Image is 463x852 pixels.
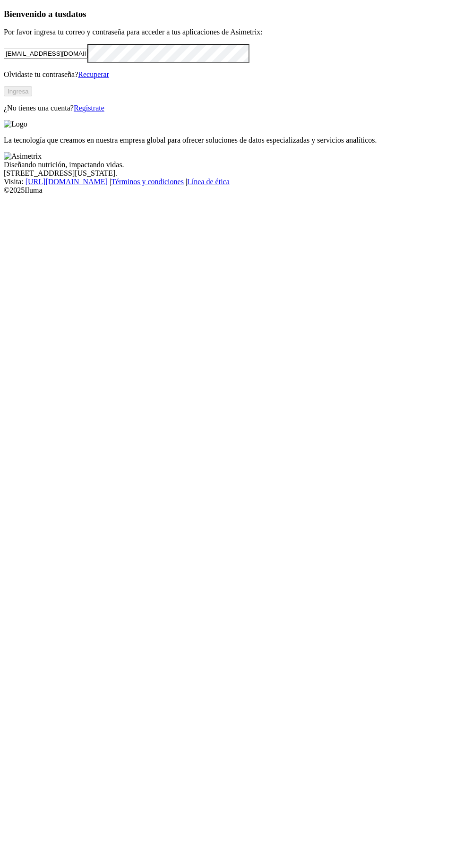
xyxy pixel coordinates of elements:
a: Términos y condiciones [111,178,184,186]
p: Por favor ingresa tu correo y contraseña para acceder a tus aplicaciones de Asimetrix: [4,28,459,36]
div: Diseñando nutrición, impactando vidas. [4,161,459,169]
img: Logo [4,120,27,128]
div: © 2025 Iluma [4,186,459,195]
input: Tu correo [4,49,87,59]
img: Asimetrix [4,152,42,161]
div: Visita : | | [4,178,459,186]
a: Regístrate [74,104,104,112]
p: Olvidaste tu contraseña? [4,70,459,79]
a: Recuperar [78,70,109,78]
a: [URL][DOMAIN_NAME] [26,178,108,186]
a: Línea de ética [187,178,230,186]
p: La tecnología que creamos en nuestra empresa global para ofrecer soluciones de datos especializad... [4,136,459,145]
button: Ingresa [4,86,32,96]
span: datos [66,9,86,19]
h3: Bienvenido a tus [4,9,459,19]
div: [STREET_ADDRESS][US_STATE]. [4,169,459,178]
p: ¿No tienes una cuenta? [4,104,459,112]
